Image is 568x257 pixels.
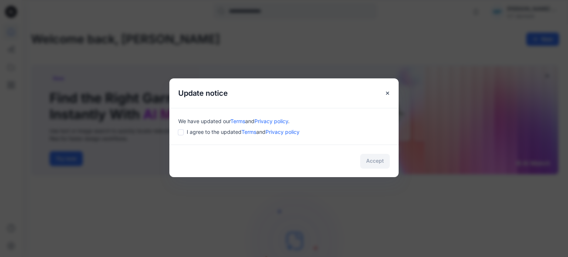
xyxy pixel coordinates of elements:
h5: Update notice [169,78,237,108]
span: and [256,129,266,135]
a: Privacy policy [266,129,300,135]
a: Terms [230,118,245,124]
div: We have updated our . [178,117,390,125]
button: Close [381,87,394,100]
a: Privacy policy [254,118,288,124]
a: Terms [241,129,256,135]
span: I agree to the updated [187,128,300,136]
span: and [245,118,254,124]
